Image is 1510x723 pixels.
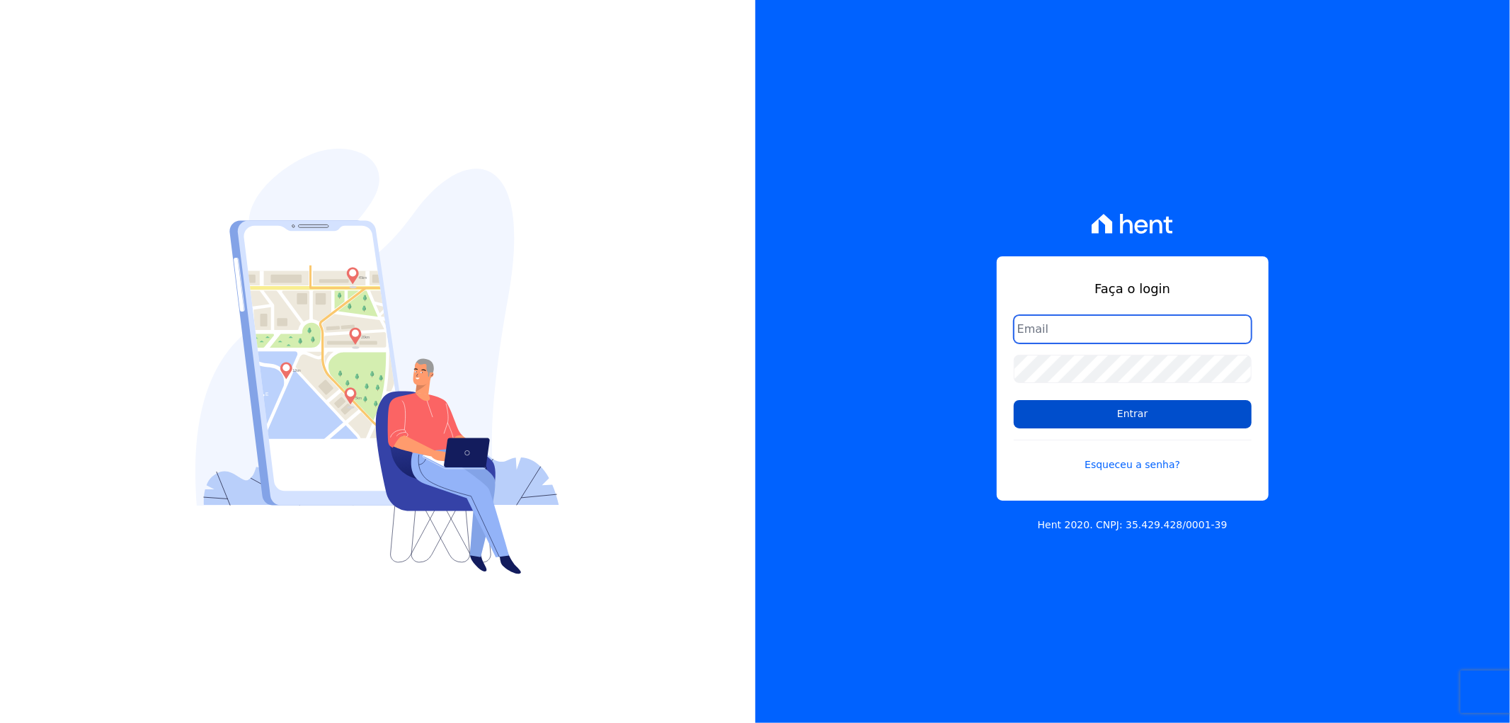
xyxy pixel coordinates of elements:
h1: Faça o login [1014,279,1252,298]
img: Login [195,149,559,574]
input: Entrar [1014,400,1252,428]
p: Hent 2020. CNPJ: 35.429.428/0001-39 [1038,518,1228,533]
input: Email [1014,315,1252,343]
a: Esqueceu a senha? [1014,440,1252,472]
